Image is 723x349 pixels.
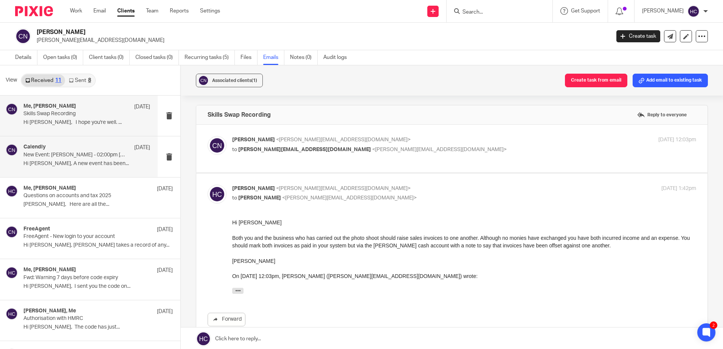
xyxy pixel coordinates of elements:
span: (1) [251,78,257,83]
img: svg%3E [6,267,18,279]
h4: Skills Swap Recording [208,111,271,119]
span: <[PERSON_NAME][EMAIL_ADDRESS][DOMAIN_NAME]> [276,186,411,191]
a: Forward [208,313,245,326]
img: svg%3E [208,185,227,204]
h2: [PERSON_NAME] [37,28,491,36]
p: Authorisation with HMRC [23,315,143,322]
p: [DATE] [157,185,173,193]
span: <[PERSON_NAME][EMAIL_ADDRESS][DOMAIN_NAME]> [276,137,411,142]
a: Create task [616,30,660,42]
span: Get Support [571,8,600,14]
h4: Me, [PERSON_NAME] [23,103,76,110]
img: svg%3E [6,226,18,238]
a: Received11 [22,74,65,86]
h4: Me, [PERSON_NAME] [23,267,76,273]
p: Hi [PERSON_NAME], The code has just... [23,324,173,330]
span: to [232,147,237,152]
p: Hi [PERSON_NAME], I hope you're well. ... [23,119,150,126]
p: [PERSON_NAME][EMAIL_ADDRESS][DOMAIN_NAME] [37,37,605,44]
span: [PERSON_NAME][EMAIL_ADDRESS][DOMAIN_NAME] [238,147,371,152]
button: Create task from email [565,74,627,87]
p: [PERSON_NAME], Here are all the... [23,201,173,208]
p: [DATE] [157,308,173,315]
h4: [PERSON_NAME], Me [23,308,76,314]
a: Clients [117,7,135,15]
a: Files [240,50,258,65]
p: [PERSON_NAME] [642,7,684,15]
p: [DATE] [134,144,150,151]
a: Team [146,7,158,15]
div: 8 [88,78,91,83]
div: 2 [710,321,717,329]
input: Search [462,9,530,16]
p: [DATE] [157,267,173,274]
a: Recurring tasks (5) [185,50,235,65]
img: svg%3E [687,5,700,17]
p: Questions on accounts and tax 2025 [23,193,143,199]
h4: Me, [PERSON_NAME] [23,185,76,191]
a: Settings [200,7,220,15]
a: Emails [263,50,284,65]
img: svg%3E [6,185,18,197]
a: Details [15,50,37,65]
img: svg%3E [6,308,18,320]
p: [DATE] 1:42pm [661,185,696,193]
label: Reply to everyone [635,109,689,120]
p: FreeAgent - New login to your account [23,233,143,240]
img: svg%3E [6,103,18,115]
div: 11 [55,78,61,83]
p: Skills Swap Recording [23,111,125,117]
span: [PERSON_NAME] [232,186,275,191]
p: New Event: [PERSON_NAME] - 02:00pm [DATE] - 30 Minute Meeting with [PERSON_NAME] [23,152,125,158]
a: Closed tasks (0) [135,50,179,65]
p: [DATE] [157,226,173,233]
img: svg%3E [15,28,31,44]
img: svg%3E [6,144,18,156]
h4: FreeAgent [23,226,50,232]
a: Email [93,7,106,15]
p: Hi [PERSON_NAME], I sent you the code on... [23,283,173,290]
p: [DATE] 12:03pm [658,136,696,144]
p: Fwd: Warning 7 days before code expiry [23,275,143,281]
a: Reports [170,7,189,15]
span: View [6,76,17,84]
span: <[PERSON_NAME][EMAIL_ADDRESS][DOMAIN_NAME]> [282,195,417,201]
span: [PERSON_NAME] [232,137,275,142]
span: <[PERSON_NAME][EMAIL_ADDRESS][DOMAIN_NAME]> [372,147,507,152]
p: Hi [PERSON_NAME], [PERSON_NAME] takes a record of any... [23,242,173,249]
img: svg%3E [198,75,209,86]
img: svg%3E [208,136,227,155]
a: Audit logs [323,50,352,65]
span: Associated clients [212,78,257,83]
button: Add email to existing task [633,74,708,87]
a: Work [70,7,82,15]
p: Hi [PERSON_NAME], A new event has been... [23,161,150,167]
a: Notes (0) [290,50,318,65]
button: Associated clients(1) [196,74,263,87]
span: [PERSON_NAME] [238,195,281,201]
a: Sent8 [65,74,95,86]
a: Open tasks (0) [43,50,83,65]
a: Client tasks (0) [89,50,130,65]
h4: Calendly [23,144,46,150]
span: to [232,195,237,201]
img: Pixie [15,6,53,16]
p: [DATE] [134,103,150,111]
